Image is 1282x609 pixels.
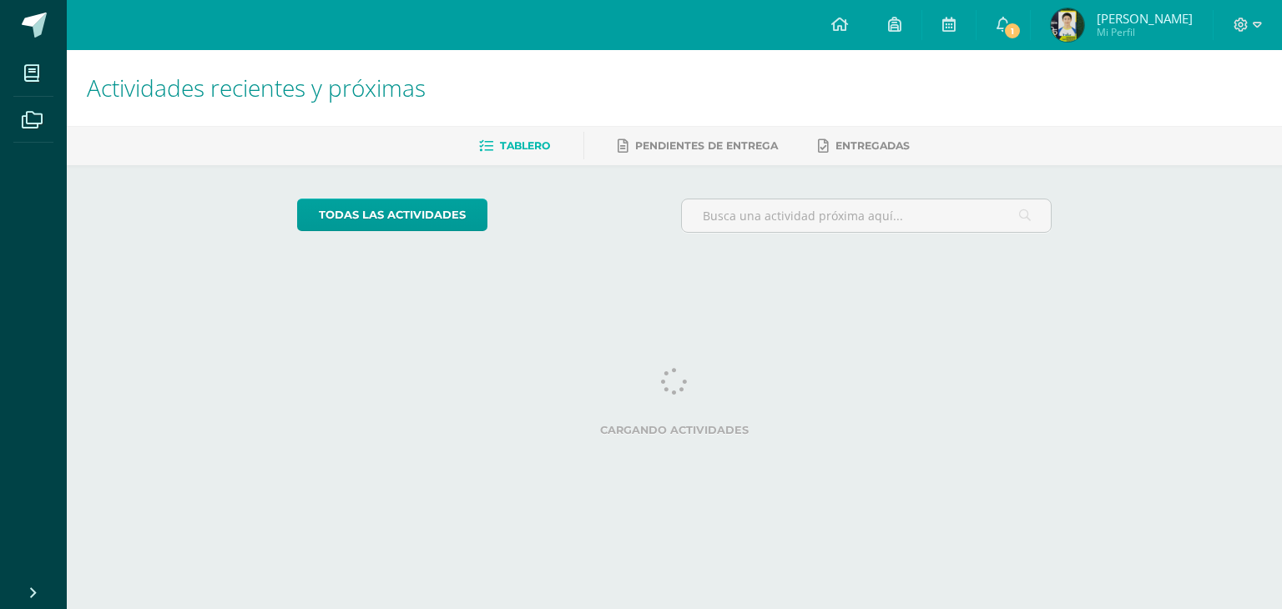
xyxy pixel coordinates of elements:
[618,133,778,159] a: Pendientes de entrega
[1097,25,1193,39] span: Mi Perfil
[479,133,550,159] a: Tablero
[1003,22,1022,40] span: 1
[818,133,910,159] a: Entregadas
[682,199,1052,232] input: Busca una actividad próxima aquí...
[297,424,1052,436] label: Cargando actividades
[500,139,550,152] span: Tablero
[835,139,910,152] span: Entregadas
[1097,10,1193,27] span: [PERSON_NAME]
[297,199,487,231] a: todas las Actividades
[1051,8,1084,42] img: b81d76627efbc39546ad2b02ffd2af7b.png
[635,139,778,152] span: Pendientes de entrega
[87,72,426,103] span: Actividades recientes y próximas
